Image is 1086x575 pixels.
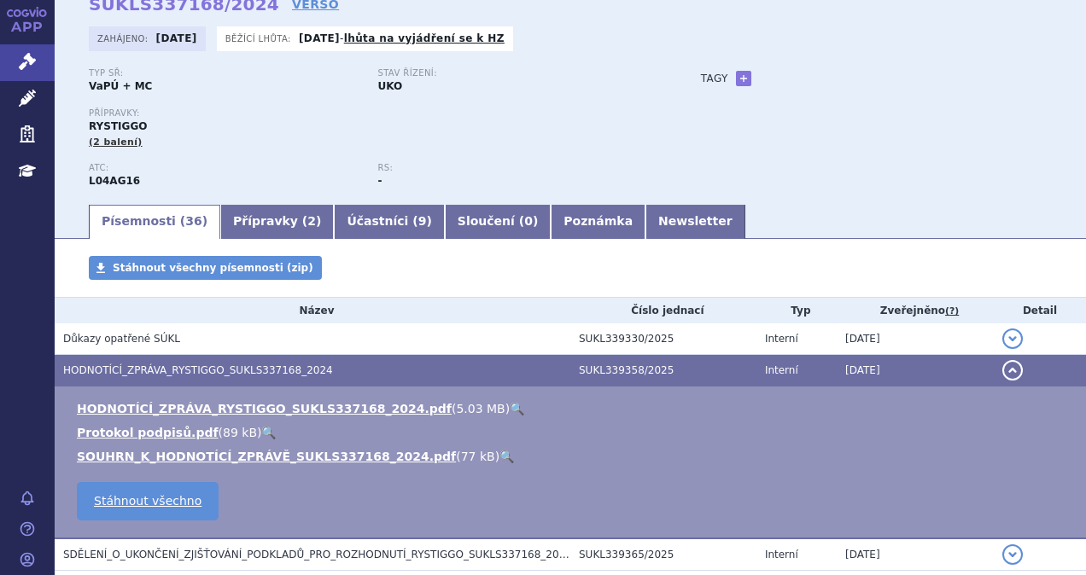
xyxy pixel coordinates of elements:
p: ATC: [89,163,360,173]
span: Interní [765,333,798,345]
a: Poznámka [551,205,645,239]
a: SOUHRN_K_HODNOTÍCÍ_ZPRÁVĚ_SUKLS337168_2024.pdf [77,450,456,463]
li: ( ) [77,400,1069,417]
th: Zveřejněno [837,298,994,323]
span: 5.03 MB [456,402,505,415]
a: Stáhnout všechno [77,482,219,520]
span: Interní [765,549,798,560]
p: Stav řízení: [377,68,649,78]
td: [DATE] [837,538,994,571]
span: 36 [185,214,201,228]
span: 0 [524,214,533,228]
th: Typ [756,298,837,323]
a: Přípravky (2) [220,205,334,239]
a: Protokol podpisů.pdf [77,426,219,439]
span: RYSTIGGO [89,120,147,132]
th: Číslo jednací [570,298,756,323]
td: SUKL339330/2025 [570,323,756,355]
span: HODNOTÍCÍ_ZPRÁVA_RYSTIGGO_SUKLS337168_2024 [63,364,333,376]
span: SDĚLENÍ_O_UKONČENÍ_ZJIŠŤOVÁNÍ_PODKLADŮ_PRO_ROZHODNUTÍ_RYSTIGGO_SUKLS337168_2024 [63,549,572,560]
strong: VaPÚ + MC [89,80,152,92]
span: (2 balení) [89,136,143,148]
th: Název [55,298,570,323]
strong: UKO [377,80,402,92]
th: Detail [994,298,1086,323]
a: Účastníci (9) [334,205,444,239]
a: + [736,71,751,86]
a: 🔍 [510,402,524,415]
strong: [DATE] [299,32,340,44]
a: 🔍 [499,450,514,463]
a: lhůta na vyjádření se k HZ [344,32,505,44]
p: Přípravky: [89,108,667,119]
li: ( ) [77,448,1069,465]
p: - [299,32,505,45]
strong: - [377,175,382,187]
span: Důkazy opatřené SÚKL [63,333,180,345]
a: Písemnosti (36) [89,205,220,239]
strong: [DATE] [156,32,197,44]
h3: Tagy [701,68,728,89]
span: 77 kB [461,450,495,463]
button: detail [1002,360,1023,380]
span: 9 [418,214,427,228]
span: 2 [307,214,316,228]
td: SUKL339358/2025 [570,355,756,386]
a: HODNOTÍCÍ_ZPRÁVA_RYSTIGGO_SUKLS337168_2024.pdf [77,402,452,415]
p: RS: [377,163,649,173]
a: Newsletter [645,205,745,239]
td: [DATE] [837,355,994,386]
a: Stáhnout všechny písemnosti (zip) [89,256,322,280]
span: Běžící lhůta: [225,32,295,45]
td: SUKL339365/2025 [570,538,756,571]
span: Interní [765,364,798,376]
button: detail [1002,328,1023,349]
span: Stáhnout všechny písemnosti (zip) [113,262,313,274]
span: 89 kB [223,426,257,439]
button: detail [1002,544,1023,565]
strong: ROZANOLIXIZUMAB [89,175,140,187]
a: Sloučení (0) [445,205,551,239]
td: [DATE] [837,323,994,355]
a: 🔍 [261,426,276,439]
span: Zahájeno: [97,32,151,45]
p: Typ SŘ: [89,68,360,78]
abbr: (?) [945,305,959,317]
li: ( ) [77,424,1069,441]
